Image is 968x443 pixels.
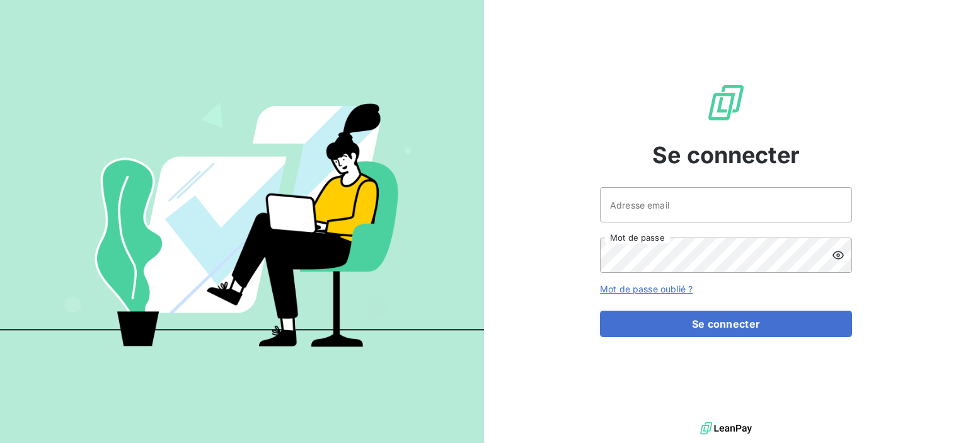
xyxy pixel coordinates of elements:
[600,311,852,337] button: Se connecter
[700,419,752,438] img: logo
[706,83,746,123] img: Logo LeanPay
[600,284,693,294] a: Mot de passe oublié ?
[600,187,852,222] input: placeholder
[652,138,800,172] span: Se connecter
